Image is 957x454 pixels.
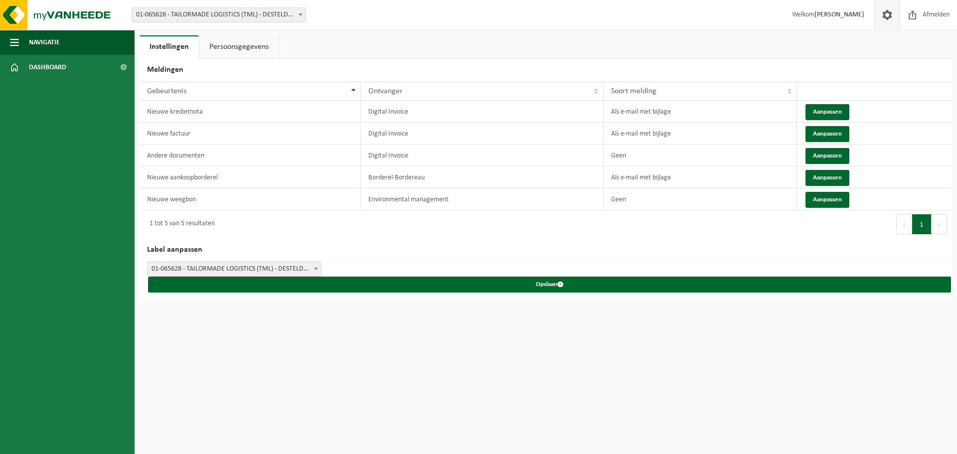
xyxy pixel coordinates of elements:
td: Andere documenten [140,145,361,166]
span: Dashboard [29,55,66,80]
a: Persoonsgegevens [199,35,279,58]
button: Aanpassen [805,126,849,142]
button: Opslaan [148,277,951,293]
button: Aanpassen [805,104,849,120]
td: Nieuwe factuur [140,123,361,145]
h2: Meldingen [140,58,952,82]
td: Digital Invoice [361,101,604,123]
td: Als e-mail met bijlage [604,101,797,123]
td: Nieuwe aankoopborderel [140,166,361,188]
span: Soort melding [611,87,656,95]
span: 01-065628 - TAILORMADE LOGISTICS (TML) - DESTELDONK [132,8,306,22]
button: Previous [896,214,912,234]
button: Aanpassen [805,192,849,208]
td: Als e-mail met bijlage [604,123,797,145]
span: 01-065628 - TAILORMADE LOGISTICS (TML) - DESTELDONK [148,262,321,276]
span: Navigatie [29,30,60,55]
button: 1 [912,214,932,234]
strong: [PERSON_NAME] [814,11,864,18]
a: Instellingen [140,35,199,58]
span: Ontvanger [368,87,403,95]
td: Nieuwe weegbon [140,188,361,210]
span: Gebeurtenis [147,87,186,95]
td: Geen [604,145,797,166]
td: Digital Invoice [361,123,604,145]
td: Borderel-Bordereau [361,166,604,188]
td: Digital Invoice [361,145,604,166]
button: Aanpassen [805,148,849,164]
div: 1 tot 5 van 5 resultaten [145,215,215,233]
td: Als e-mail met bijlage [604,166,797,188]
h2: Label aanpassen [140,238,952,262]
button: Aanpassen [805,170,849,186]
span: 01-065628 - TAILORMADE LOGISTICS (TML) - DESTELDONK [132,7,306,22]
button: Next [932,214,947,234]
td: Geen [604,188,797,210]
span: 01-065628 - TAILORMADE LOGISTICS (TML) - DESTELDONK [147,262,321,277]
td: Environmental management [361,188,604,210]
td: Nieuwe kredietnota [140,101,361,123]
